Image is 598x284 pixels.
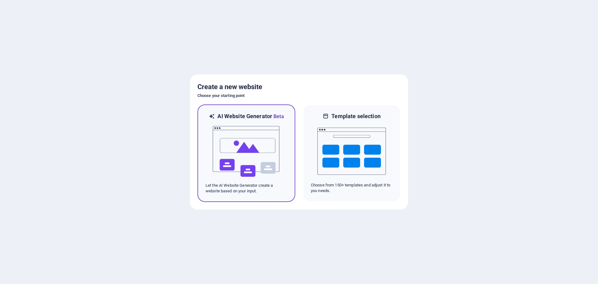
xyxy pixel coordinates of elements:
h5: Create a new website [197,82,401,92]
div: AI Website GeneratorBetaaiLet the AI Website Generator create a website based on your input. [197,104,295,202]
h6: Template selection [331,113,380,120]
h6: Choose your starting point [197,92,401,99]
div: Template selectionChoose from 150+ templates and adjust it to you needs. [303,104,401,202]
p: Choose from 150+ templates and adjust it to you needs. [311,182,392,194]
img: ai [212,120,281,183]
p: Let the AI Website Generator create a website based on your input. [206,183,287,194]
span: Beta [272,113,284,119]
h6: AI Website Generator [217,113,284,120]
